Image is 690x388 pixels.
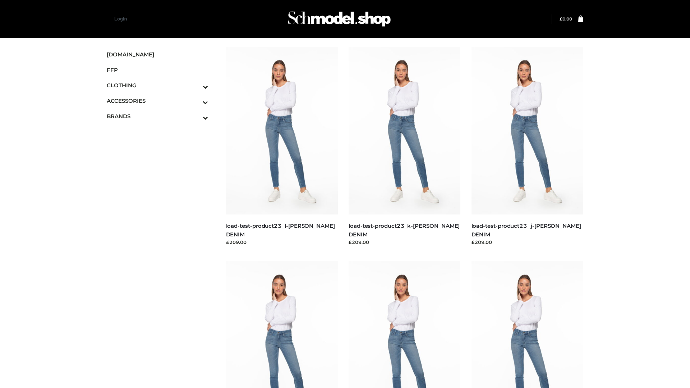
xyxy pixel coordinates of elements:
img: Schmodel Admin 964 [285,5,393,33]
div: £209.00 [349,239,461,246]
span: £ [560,16,562,22]
span: CLOTHING [107,81,208,89]
a: Login [114,16,127,22]
a: £0.00 [560,16,572,22]
a: load-test-product23_j-[PERSON_NAME] DENIM [471,222,581,237]
span: ACCESSORIES [107,97,208,105]
button: Toggle Submenu [183,93,208,108]
button: Toggle Submenu [183,78,208,93]
bdi: 0.00 [560,16,572,22]
a: ACCESSORIESToggle Submenu [107,93,208,108]
span: [DOMAIN_NAME] [107,50,208,59]
span: BRANDS [107,112,208,120]
a: BRANDSToggle Submenu [107,108,208,124]
div: £209.00 [471,239,584,246]
span: FFP [107,66,208,74]
button: Toggle Submenu [183,108,208,124]
a: load-test-product23_l-[PERSON_NAME] DENIM [226,222,335,237]
a: [DOMAIN_NAME] [107,47,208,62]
a: CLOTHINGToggle Submenu [107,78,208,93]
a: load-test-product23_k-[PERSON_NAME] DENIM [349,222,460,237]
div: £209.00 [226,239,338,246]
a: FFP [107,62,208,78]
